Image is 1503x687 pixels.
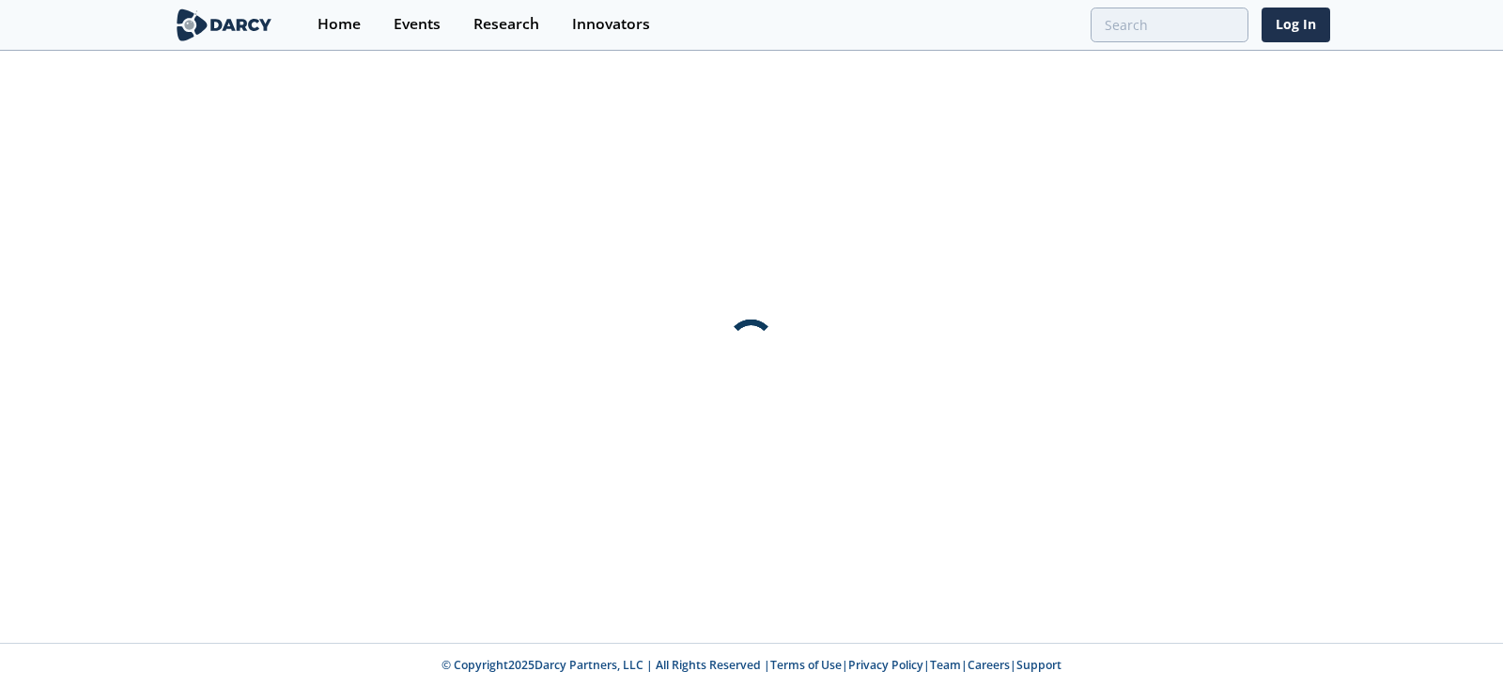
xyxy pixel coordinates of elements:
[770,657,842,673] a: Terms of Use
[56,657,1447,674] p: © Copyright 2025 Darcy Partners, LLC | All Rights Reserved | | | | |
[173,8,275,41] img: logo-wide.svg
[930,657,961,673] a: Team
[1091,8,1248,42] input: Advanced Search
[1016,657,1061,673] a: Support
[1262,8,1330,42] a: Log In
[318,17,361,32] div: Home
[394,17,441,32] div: Events
[848,657,923,673] a: Privacy Policy
[473,17,539,32] div: Research
[572,17,650,32] div: Innovators
[968,657,1010,673] a: Careers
